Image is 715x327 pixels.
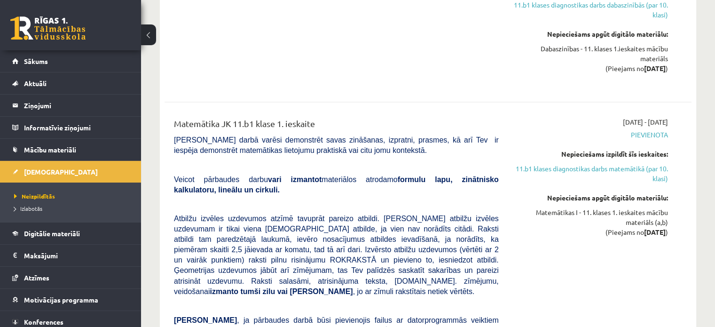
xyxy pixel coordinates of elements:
legend: Informatīvie ziņojumi [24,117,129,138]
a: Ziņojumi [12,95,129,116]
a: Digitālie materiāli [12,223,129,244]
a: Atzīmes [12,267,129,288]
a: Mācību materiāli [12,139,129,160]
a: Motivācijas programma [12,289,129,311]
b: tumši zilu vai [PERSON_NAME] [240,287,353,295]
div: Nepieciešams izpildīt šīs ieskaites: [513,149,668,159]
a: Informatīvie ziņojumi [12,117,129,138]
b: izmanto [210,287,238,295]
span: Aktuāli [24,79,47,88]
span: [PERSON_NAME] darbā varēsi demonstrēt savas zināšanas, izpratni, prasmes, kā arī Tev ir iespēja d... [174,136,499,154]
legend: Ziņojumi [24,95,129,116]
a: Maksājumi [12,245,129,266]
span: Sākums [24,57,48,65]
div: Nepieciešams apgūt digitālo materiālu: [513,29,668,39]
span: Izlabotās [14,205,42,212]
legend: Maksājumi [24,245,129,266]
a: [DEMOGRAPHIC_DATA] [12,161,129,183]
span: [DATE] - [DATE] [623,117,668,127]
div: Dabaszinības - 11. klases 1.ieskaites mācību materiāls (Pieejams no ) [513,44,668,73]
div: Matemātika JK 11.b1 klase 1. ieskaite [174,117,499,135]
span: Motivācijas programma [24,295,98,304]
b: formulu lapu, zinātnisko kalkulatoru, lineālu un cirkuli. [174,175,499,194]
span: Atzīmes [24,273,49,282]
a: Rīgas 1. Tālmācības vidusskola [10,16,86,40]
a: Sākums [12,50,129,72]
span: Digitālie materiāli [24,229,80,238]
strong: [DATE] [644,228,666,236]
span: Konferences [24,318,63,326]
a: Izlabotās [14,204,132,213]
span: [PERSON_NAME] [174,316,237,324]
div: Matemātikas I - 11. klases 1. ieskaites mācību materiāls (a,b) (Pieejams no ) [513,207,668,237]
a: Neizpildītās [14,192,132,200]
span: Pievienota [513,130,668,140]
span: Atbilžu izvēles uzdevumos atzīmē tavuprāt pareizo atbildi. [PERSON_NAME] atbilžu izvēles uzdevuma... [174,215,499,295]
span: Mācību materiāli [24,145,76,154]
div: Nepieciešams apgūt digitālo materiālu: [513,193,668,203]
strong: [DATE] [644,64,666,72]
span: Veicot pārbaudes darbu materiālos atrodamo [174,175,499,194]
span: [DEMOGRAPHIC_DATA] [24,167,98,176]
span: Neizpildītās [14,192,55,200]
a: 11.b1 klases diagnostikas darbs matemātikā (par 10. klasi) [513,164,668,183]
b: vari izmantot [268,175,322,183]
a: Aktuāli [12,72,129,94]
